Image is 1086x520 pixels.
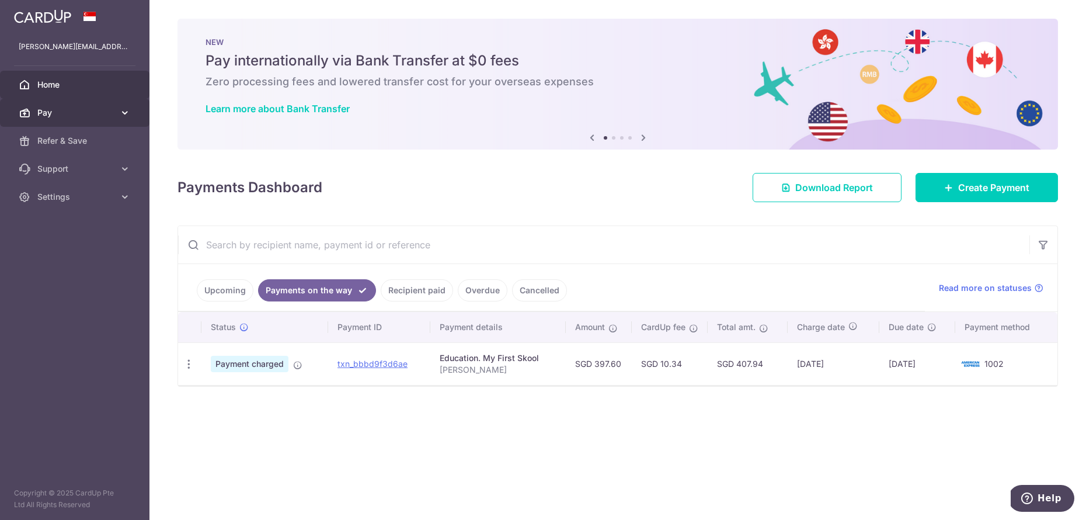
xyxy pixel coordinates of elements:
p: NEW [206,37,1030,47]
td: [DATE] [879,342,956,385]
h5: Pay internationally via Bank Transfer at $0 fees [206,51,1030,70]
span: Payment charged [211,356,288,372]
img: Bank Card [959,357,982,371]
span: Download Report [795,181,873,195]
h4: Payments Dashboard [177,177,322,198]
img: CardUp [14,9,71,23]
a: txn_bbbd9f3d6ae [337,359,408,369]
th: CardUp fee [632,312,708,342]
td: SGD 407.94 [708,342,788,385]
a: Overdue [458,279,507,301]
th: Payment details [430,312,566,342]
span: Pay [37,107,114,119]
td: [DATE] [788,342,879,385]
span: Create Payment [958,181,1029,195]
a: Learn more about Bank Transfer [206,103,350,115]
p: [PERSON_NAME] [440,364,556,376]
span: Settings [37,191,114,203]
div: Education. My First Skool [440,352,556,364]
a: Create Payment [916,173,1058,202]
span: Support [37,163,114,175]
a: Payments on the way [258,279,376,301]
h6: Zero processing fees and lowered transfer cost for your overseas expenses [206,75,1030,89]
input: Search by recipient name, payment id or reference [178,226,1029,264]
td: SGD 10.34 [632,342,708,385]
span: Charge date [797,321,845,333]
img: Bank transfer banner [177,19,1058,150]
span: Due date [889,321,924,333]
span: Read more on statuses [939,282,1032,294]
a: Download Report [753,173,901,202]
a: Recipient paid [381,279,453,301]
th: Payment method [955,312,1057,342]
a: Read more on statuses [939,282,1043,294]
p: [PERSON_NAME][EMAIL_ADDRESS][DOMAIN_NAME] [19,41,131,53]
td: SGD 397.60 [566,342,632,385]
th: Payment ID [328,312,430,342]
a: Upcoming [197,279,253,301]
iframe: Opens a widget where you can find more information [1011,485,1074,514]
th: Amount [566,312,632,342]
span: Refer & Save [37,135,114,147]
span: 1002 [984,359,1004,369]
span: Status [211,321,236,333]
th: Total amt. [708,312,788,342]
a: Cancelled [512,279,567,301]
span: Home [37,79,114,91]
